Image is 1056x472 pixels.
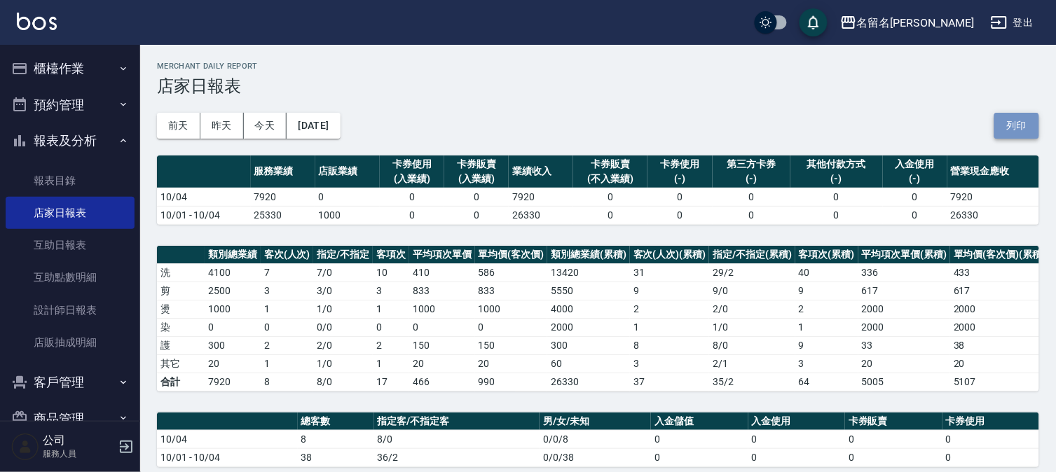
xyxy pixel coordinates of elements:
[205,336,261,354] td: 300
[251,188,315,206] td: 7920
[244,113,287,139] button: 今天
[261,246,314,264] th: 客次(人次)
[6,50,135,87] button: 櫃檯作業
[858,318,951,336] td: 2000
[200,113,244,139] button: 昨天
[795,246,858,264] th: 客項次(累積)
[547,336,630,354] td: 300
[845,412,942,431] th: 卡券販賣
[383,172,441,186] div: (入業績)
[886,157,944,172] div: 入金使用
[205,373,261,391] td: 7920
[6,87,135,123] button: 預約管理
[800,8,828,36] button: save
[547,373,630,391] td: 26330
[947,155,1039,188] th: 營業現金應收
[651,430,748,448] td: 0
[157,448,298,466] td: 10/01 - 10/04
[651,172,708,186] div: (-)
[547,318,630,336] td: 2000
[509,206,573,224] td: 26330
[409,336,475,354] td: 150
[795,336,858,354] td: 9
[157,246,1050,391] table: a dense table
[748,448,845,466] td: 0
[795,318,858,336] td: 1
[950,300,1049,318] td: 2000
[261,300,314,318] td: 1
[748,412,845,431] th: 入金使用
[205,318,261,336] td: 0
[950,373,1049,391] td: 5107
[985,10,1039,36] button: 登出
[373,263,409,282] td: 10
[157,155,1039,225] table: a dense table
[709,246,795,264] th: 指定/不指定(累積)
[651,448,748,466] td: 0
[547,263,630,282] td: 13420
[409,373,475,391] td: 466
[475,318,548,336] td: 0
[383,157,441,172] div: 卡券使用
[475,336,548,354] td: 150
[287,113,340,139] button: [DATE]
[205,300,261,318] td: 1000
[630,373,710,391] td: 37
[373,354,409,373] td: 1
[709,354,795,373] td: 2 / 1
[886,172,944,186] div: (-)
[709,373,795,391] td: 35/2
[157,263,205,282] td: 洗
[261,336,314,354] td: 2
[251,155,315,188] th: 服務業績
[709,336,795,354] td: 8 / 0
[950,263,1049,282] td: 433
[942,412,1039,431] th: 卡券使用
[630,263,710,282] td: 31
[942,448,1039,466] td: 0
[374,448,540,466] td: 36/2
[795,282,858,300] td: 9
[373,318,409,336] td: 0
[835,8,980,37] button: 名留名[PERSON_NAME]
[409,300,475,318] td: 1000
[795,263,858,282] td: 40
[950,354,1049,373] td: 20
[845,430,942,448] td: 0
[709,318,795,336] td: 1 / 0
[947,206,1039,224] td: 26330
[157,188,251,206] td: 10/04
[573,188,647,206] td: 0
[845,448,942,466] td: 0
[577,157,644,172] div: 卡券販賣
[540,448,651,466] td: 0/0/38
[709,263,795,282] td: 29 / 2
[6,165,135,197] a: 報表目錄
[409,282,475,300] td: 833
[6,229,135,261] a: 互助日報表
[261,282,314,300] td: 3
[373,246,409,264] th: 客項次
[373,282,409,300] td: 3
[858,373,951,391] td: 5005
[630,246,710,264] th: 客次(人次)(累積)
[858,246,951,264] th: 平均項次單價(累積)
[298,430,374,448] td: 8
[205,263,261,282] td: 4100
[374,430,540,448] td: 8/0
[6,294,135,326] a: 設計師日報表
[17,13,57,30] img: Logo
[157,62,1039,71] h2: Merchant Daily Report
[509,188,573,206] td: 7920
[157,354,205,373] td: 其它
[313,282,373,300] td: 3 / 0
[6,401,135,437] button: 商品管理
[475,300,548,318] td: 1000
[409,318,475,336] td: 0
[858,336,951,354] td: 33
[313,246,373,264] th: 指定/不指定
[475,373,548,391] td: 990
[313,300,373,318] td: 1 / 0
[43,433,114,447] h5: 公司
[547,282,630,300] td: 5550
